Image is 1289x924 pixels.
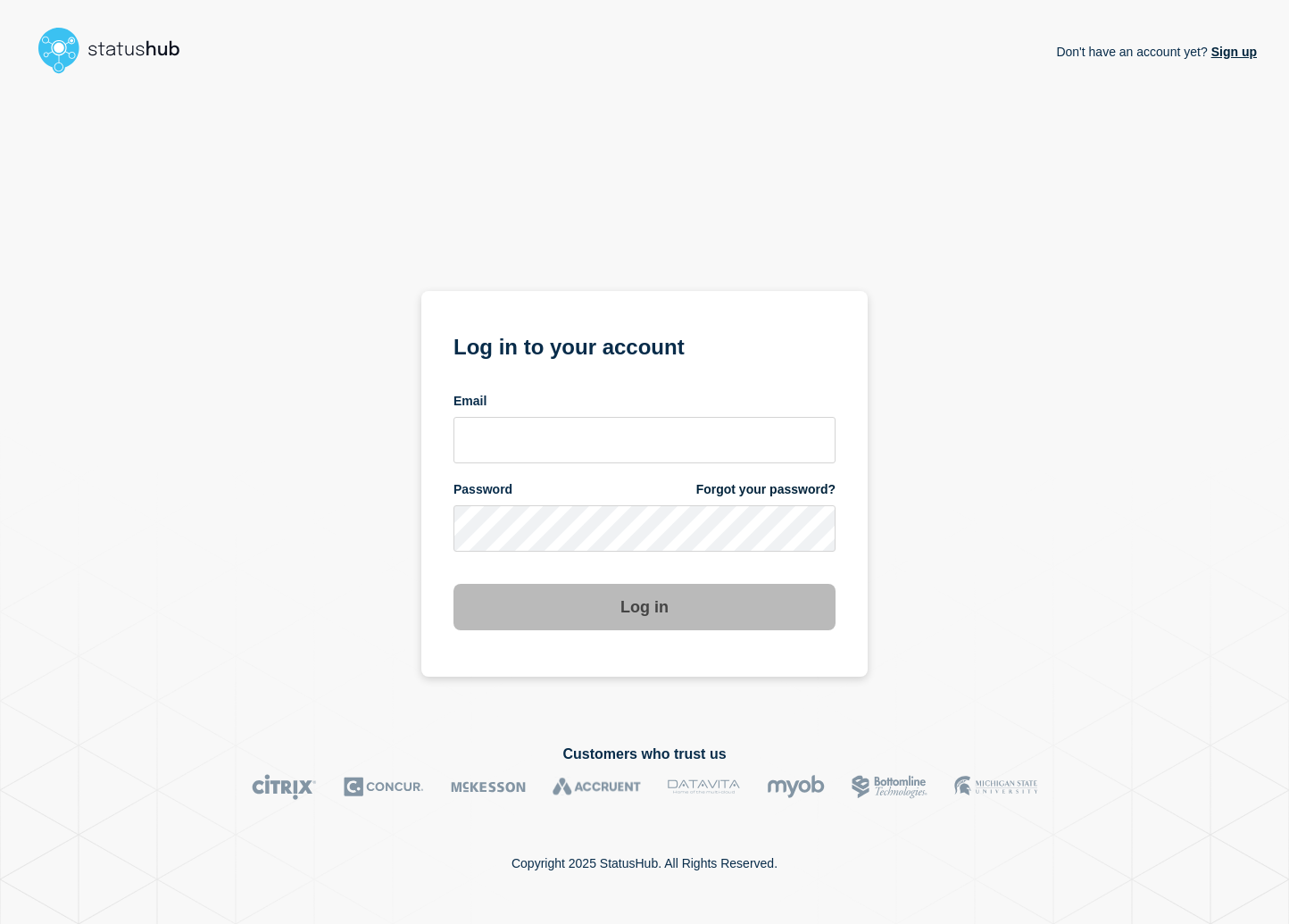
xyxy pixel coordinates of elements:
[668,774,740,800] img: DataVita logo
[852,774,927,800] img: Bottomline logo
[954,774,1037,800] img: MSU logo
[32,21,202,79] img: StatusHub logo
[1208,45,1257,59] a: Sign up
[453,481,512,498] span: Password
[453,505,836,552] input: password input
[453,393,486,410] span: Email
[696,481,836,498] a: Forgot your password?
[1056,30,1257,73] p: Don't have an account yet?
[511,856,778,870] p: Copyright 2025 StatusHub. All Rights Reserved.
[252,774,317,800] img: Citrix logo
[767,774,825,800] img: myob logo
[453,329,836,362] h1: Log in to your account
[451,774,526,800] img: McKesson logo
[453,584,836,630] button: Log in
[553,774,641,800] img: Accruent logo
[453,417,836,463] input: email input
[344,774,424,800] img: Concur logo
[32,746,1257,762] h2: Customers who trust us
